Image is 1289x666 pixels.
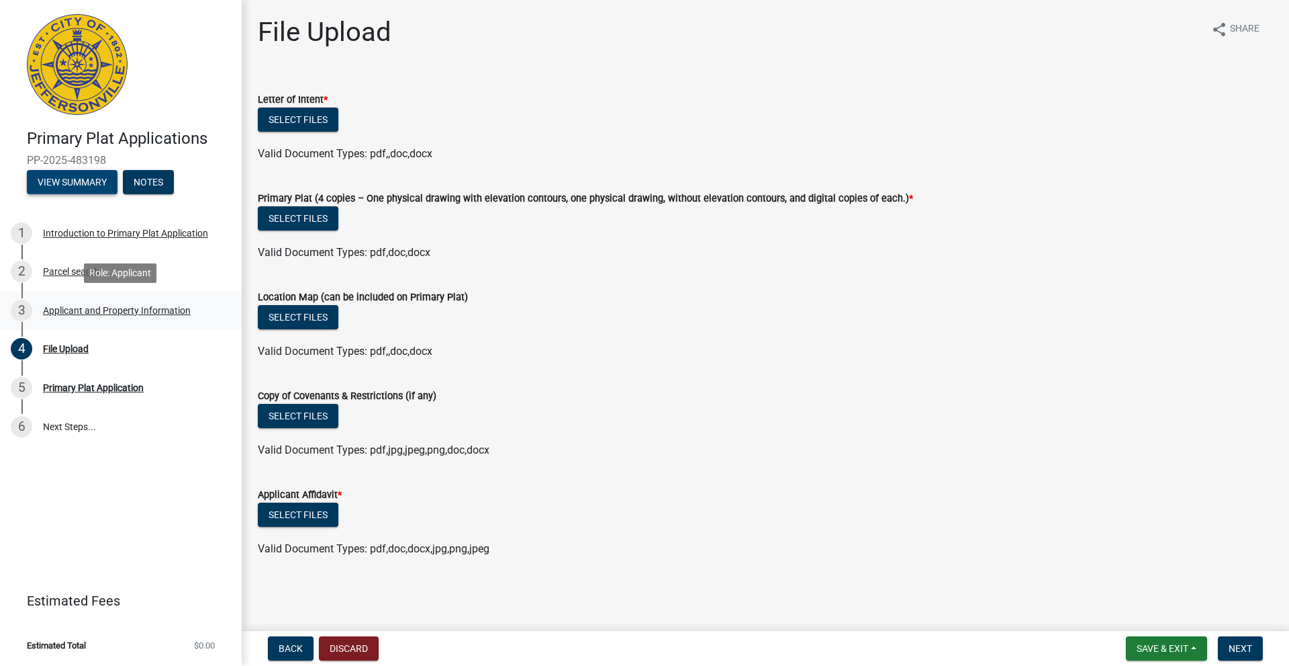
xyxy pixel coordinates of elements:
img: City of Jeffersonville, Indiana [27,14,128,115]
div: 2 [11,261,32,282]
button: Select files [258,206,338,231]
button: shareShare [1200,16,1270,42]
button: Select files [258,108,338,132]
label: Copy of Covenants & Restrictions (if any) [258,392,436,401]
div: 5 [11,377,32,399]
div: 6 [11,416,32,438]
span: Estimated Total [27,641,86,650]
button: Select files [258,404,338,428]
span: Valid Document Types: pdf,jpg,jpeg,png,doc,docx [258,444,489,456]
span: Next [1229,643,1252,654]
span: Valid Document Types: pdf,doc,docx [258,246,430,259]
div: Role: Applicant [84,263,156,283]
button: Save & Exit [1126,636,1207,661]
a: Estimated Fees [11,587,220,614]
button: Notes [123,170,174,194]
wm-modal-confirm: Notes [123,177,174,188]
h4: Primary Plat Applications [27,129,231,149]
button: Select files [258,503,338,527]
label: Letter of Intent [258,95,328,105]
span: Share [1230,22,1259,38]
label: Location Map (can be included on Primary Plat) [258,293,468,302]
wm-modal-confirm: Summary [27,177,117,188]
div: 3 [11,300,32,321]
div: 1 [11,222,32,244]
button: Discard [319,636,379,661]
i: share [1211,22,1227,38]
button: Back [268,636,314,661]
button: View Summary [27,170,117,194]
span: PP-2025-483198 [27,154,215,167]
div: File Upload [43,344,89,353]
label: Primary Plat (4 copies – One physical drawing with elevation contours, one physical drawing, with... [258,194,913,204]
label: Applicant Affidavit [258,491,342,500]
button: Next [1218,636,1263,661]
span: Save & Exit [1137,643,1188,654]
div: 4 [11,338,32,360]
span: Valid Document Types: pdf,doc,docx,jpg,png,jpeg [258,542,489,555]
span: Back [279,643,303,654]
div: Parcel search [43,267,99,276]
span: Valid Document Types: pdf,,doc,docx [258,345,432,358]
div: Primary Plat Application [43,383,144,392]
span: $0.00 [194,641,215,650]
h1: File Upload [258,16,391,48]
button: Select files [258,305,338,329]
div: Introduction to Primary Plat Application [43,228,208,238]
div: Applicant and Property Information [43,306,191,315]
span: Valid Document Types: pdf,,doc,docx [258,147,432,160]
